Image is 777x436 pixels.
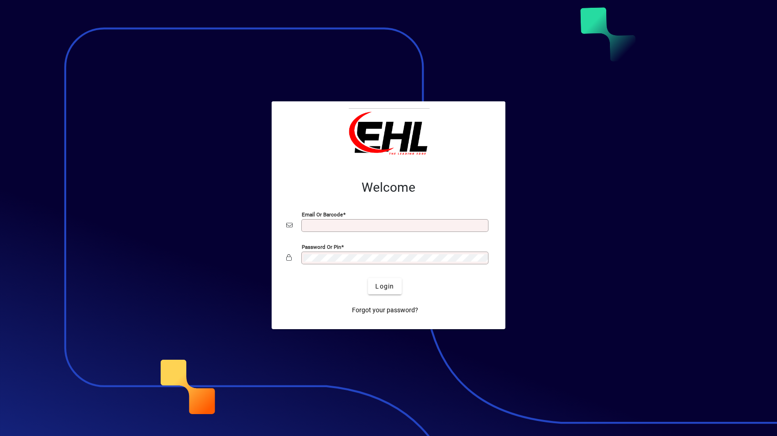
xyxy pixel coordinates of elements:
a: Forgot your password? [348,302,422,318]
span: Forgot your password? [352,305,418,315]
mat-label: Email or Barcode [302,211,343,218]
span: Login [375,282,394,291]
button: Login [368,278,401,294]
h2: Welcome [286,180,491,195]
mat-label: Password or Pin [302,244,341,250]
